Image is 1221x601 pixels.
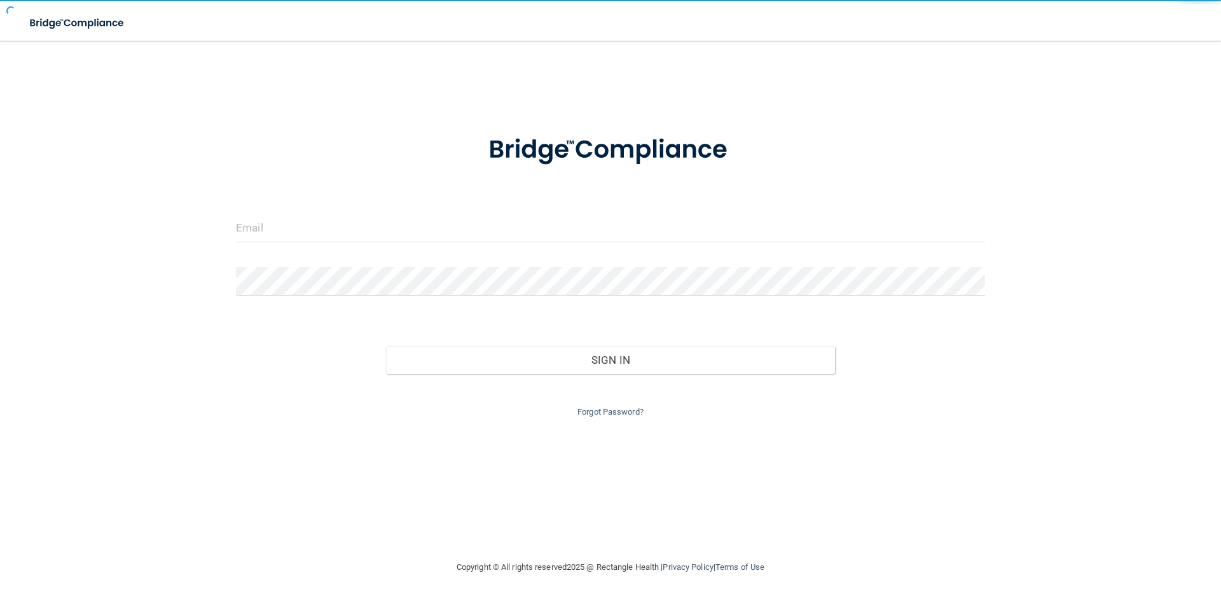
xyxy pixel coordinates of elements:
input: Email [236,214,985,242]
img: bridge_compliance_login_screen.278c3ca4.svg [462,117,759,183]
button: Sign In [386,346,836,374]
a: Privacy Policy [663,562,713,572]
a: Terms of Use [715,562,764,572]
div: Copyright © All rights reserved 2025 @ Rectangle Health | | [378,547,843,588]
img: bridge_compliance_login_screen.278c3ca4.svg [19,10,136,36]
a: Forgot Password? [577,407,644,417]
